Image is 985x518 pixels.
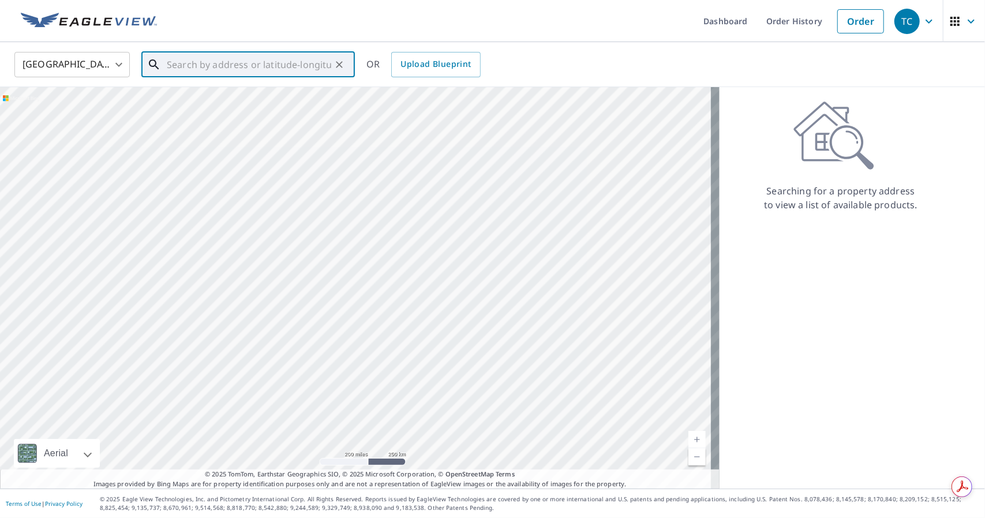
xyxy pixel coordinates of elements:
[21,13,157,30] img: EV Logo
[837,9,884,33] a: Order
[14,48,130,81] div: [GEOGRAPHIC_DATA]
[400,57,471,72] span: Upload Blueprint
[894,9,920,34] div: TC
[167,48,331,81] input: Search by address or latitude-longitude
[391,52,480,77] a: Upload Blueprint
[688,431,706,448] a: Current Level 5, Zoom In
[40,439,72,468] div: Aerial
[100,495,979,512] p: © 2025 Eagle View Technologies, Inc. and Pictometry International Corp. All Rights Reserved. Repo...
[763,184,918,212] p: Searching for a property address to view a list of available products.
[14,439,100,468] div: Aerial
[45,500,83,508] a: Privacy Policy
[366,52,481,77] div: OR
[6,500,83,507] p: |
[496,470,515,478] a: Terms
[331,57,347,73] button: Clear
[688,448,706,466] a: Current Level 5, Zoom Out
[205,470,515,479] span: © 2025 TomTom, Earthstar Geographics SIO, © 2025 Microsoft Corporation, ©
[6,500,42,508] a: Terms of Use
[445,470,494,478] a: OpenStreetMap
